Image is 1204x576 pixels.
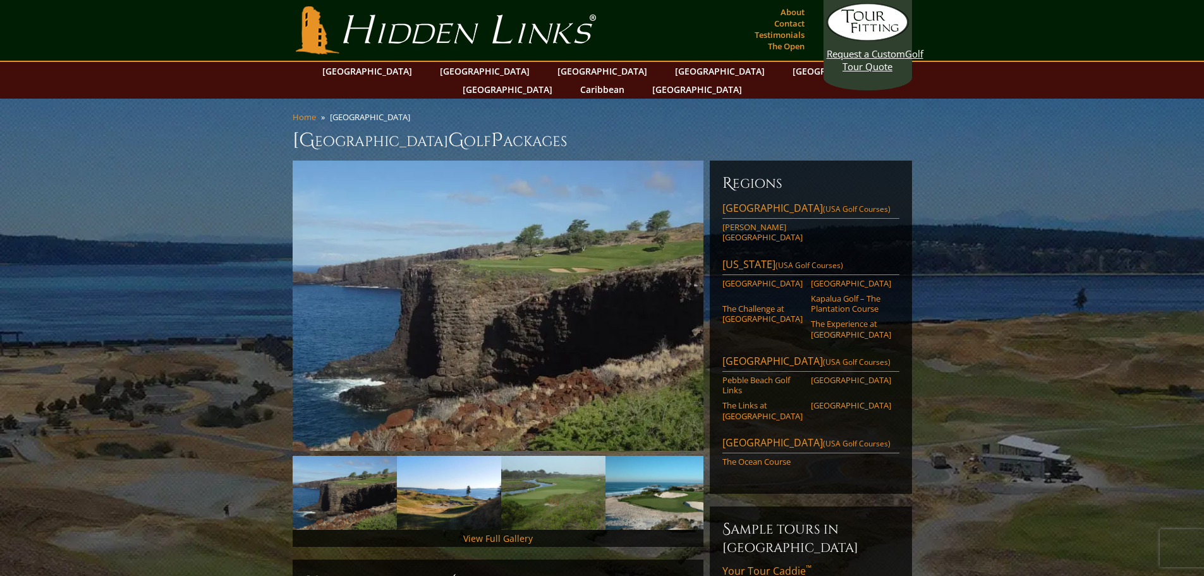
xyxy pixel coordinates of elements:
[827,3,909,73] a: Request a CustomGolf Tour Quote
[722,303,803,324] a: The Challenge at [GEOGRAPHIC_DATA]
[823,357,891,367] span: (USA Golf Courses)
[722,375,803,396] a: Pebble Beach Golf Links
[463,532,533,544] a: View Full Gallery
[722,222,803,243] a: [PERSON_NAME][GEOGRAPHIC_DATA]
[811,400,891,410] a: [GEOGRAPHIC_DATA]
[777,3,808,21] a: About
[751,26,808,44] a: Testimonials
[722,457,803,467] a: The Ocean Course
[765,37,808,55] a: The Open
[293,111,316,123] a: Home
[722,201,899,219] a: [GEOGRAPHIC_DATA](USA Golf Courses)
[827,47,905,60] span: Request a Custom
[811,278,891,288] a: [GEOGRAPHIC_DATA]
[811,319,891,340] a: The Experience at [GEOGRAPHIC_DATA]
[722,519,899,556] h6: Sample Tours in [GEOGRAPHIC_DATA]
[722,436,899,453] a: [GEOGRAPHIC_DATA](USA Golf Courses)
[775,260,843,271] span: (USA Golf Courses)
[669,62,771,80] a: [GEOGRAPHIC_DATA]
[551,62,654,80] a: [GEOGRAPHIC_DATA]
[434,62,536,80] a: [GEOGRAPHIC_DATA]
[722,354,899,372] a: [GEOGRAPHIC_DATA](USA Golf Courses)
[316,62,418,80] a: [GEOGRAPHIC_DATA]
[574,80,631,99] a: Caribbean
[722,257,899,275] a: [US_STATE](USA Golf Courses)
[806,563,812,573] sup: ™
[823,204,891,214] span: (USA Golf Courses)
[448,128,464,153] span: G
[811,293,891,314] a: Kapalua Golf – The Plantation Course
[771,15,808,32] a: Contact
[330,111,415,123] li: [GEOGRAPHIC_DATA]
[811,375,891,385] a: [GEOGRAPHIC_DATA]
[646,80,748,99] a: [GEOGRAPHIC_DATA]
[786,62,889,80] a: [GEOGRAPHIC_DATA]
[491,128,503,153] span: P
[722,173,899,193] h6: Regions
[823,438,891,449] span: (USA Golf Courses)
[456,80,559,99] a: [GEOGRAPHIC_DATA]
[722,400,803,421] a: The Links at [GEOGRAPHIC_DATA]
[722,278,803,288] a: [GEOGRAPHIC_DATA]
[293,128,912,153] h1: [GEOGRAPHIC_DATA] olf ackages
